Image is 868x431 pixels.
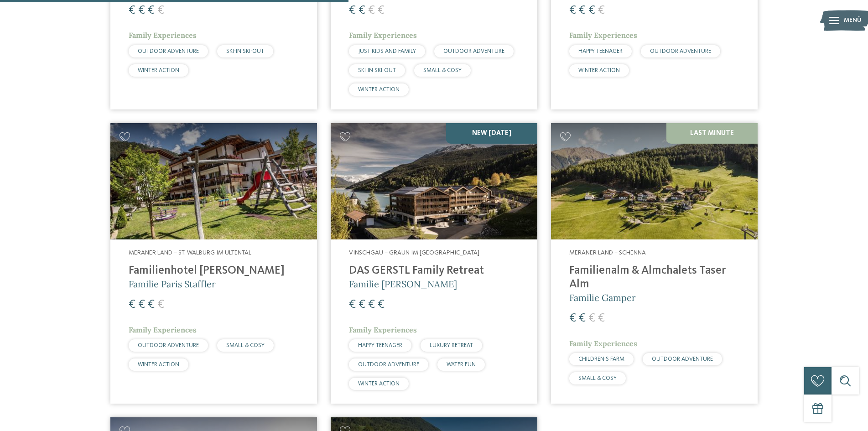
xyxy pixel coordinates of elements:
[579,5,586,16] span: €
[569,312,576,324] span: €
[349,325,417,334] span: Family Experiences
[110,123,317,404] a: Familienhotels gesucht? Hier findet ihr die besten! Meraner Land – St. Walburg im Ultental Famili...
[331,123,537,239] img: Familienhotels gesucht? Hier findet ihr die besten!
[358,68,396,73] span: SKI-IN SKI-OUT
[443,48,504,54] span: OUTDOOR ADVENTURE
[578,68,620,73] span: WINTER ACTION
[569,31,637,40] span: Family Experiences
[569,339,637,348] span: Family Experiences
[578,375,617,381] span: SMALL & COSY
[157,299,164,311] span: €
[157,5,164,16] span: €
[129,299,135,311] span: €
[569,249,646,256] span: Meraner Land – Schenna
[148,5,155,16] span: €
[578,48,623,54] span: HAPPY TEENAGER
[578,356,624,362] span: CHILDREN’S FARM
[129,325,197,334] span: Family Experiences
[368,299,375,311] span: €
[359,299,365,311] span: €
[569,292,636,303] span: Familie Gamper
[148,299,155,311] span: €
[358,381,400,387] span: WINTER ACTION
[138,362,179,368] span: WINTER ACTION
[430,343,473,348] span: LUXURY RETREAT
[358,343,402,348] span: HAPPY TEENAGER
[423,68,462,73] span: SMALL & COSY
[138,299,145,311] span: €
[349,5,356,16] span: €
[110,123,317,239] img: Familienhotels gesucht? Hier findet ihr die besten!
[129,5,135,16] span: €
[652,356,713,362] span: OUTDOOR ADVENTURE
[359,5,365,16] span: €
[138,5,145,16] span: €
[358,362,419,368] span: OUTDOOR ADVENTURE
[551,123,758,239] img: Familienhotels gesucht? Hier findet ihr die besten!
[129,264,299,278] h4: Familienhotel [PERSON_NAME]
[358,87,400,93] span: WINTER ACTION
[331,123,537,404] a: Familienhotels gesucht? Hier findet ihr die besten! NEW [DATE] Vinschgau – Graun im [GEOGRAPHIC_D...
[447,362,476,368] span: WATER FUN
[226,48,264,54] span: SKI-IN SKI-OUT
[349,264,519,278] h4: DAS GERSTL Family Retreat
[129,31,197,40] span: Family Experiences
[378,5,385,16] span: €
[129,249,251,256] span: Meraner Land – St. Walburg im Ultental
[598,5,605,16] span: €
[569,264,739,291] h4: Familienalm & Almchalets Taser Alm
[368,5,375,16] span: €
[349,31,417,40] span: Family Experiences
[226,343,265,348] span: SMALL & COSY
[138,343,199,348] span: OUTDOOR ADVENTURE
[650,48,711,54] span: OUTDOOR ADVENTURE
[129,278,216,290] span: Familie Paris Staffler
[569,5,576,16] span: €
[551,123,758,404] a: Familienhotels gesucht? Hier findet ihr die besten! Last Minute Meraner Land – Schenna Familienal...
[138,48,199,54] span: OUTDOOR ADVENTURE
[138,68,179,73] span: WINTER ACTION
[579,312,586,324] span: €
[588,5,595,16] span: €
[349,299,356,311] span: €
[358,48,416,54] span: JUST KIDS AND FAMILY
[588,312,595,324] span: €
[349,249,479,256] span: Vinschgau – Graun im [GEOGRAPHIC_DATA]
[349,278,457,290] span: Familie [PERSON_NAME]
[598,312,605,324] span: €
[378,299,385,311] span: €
